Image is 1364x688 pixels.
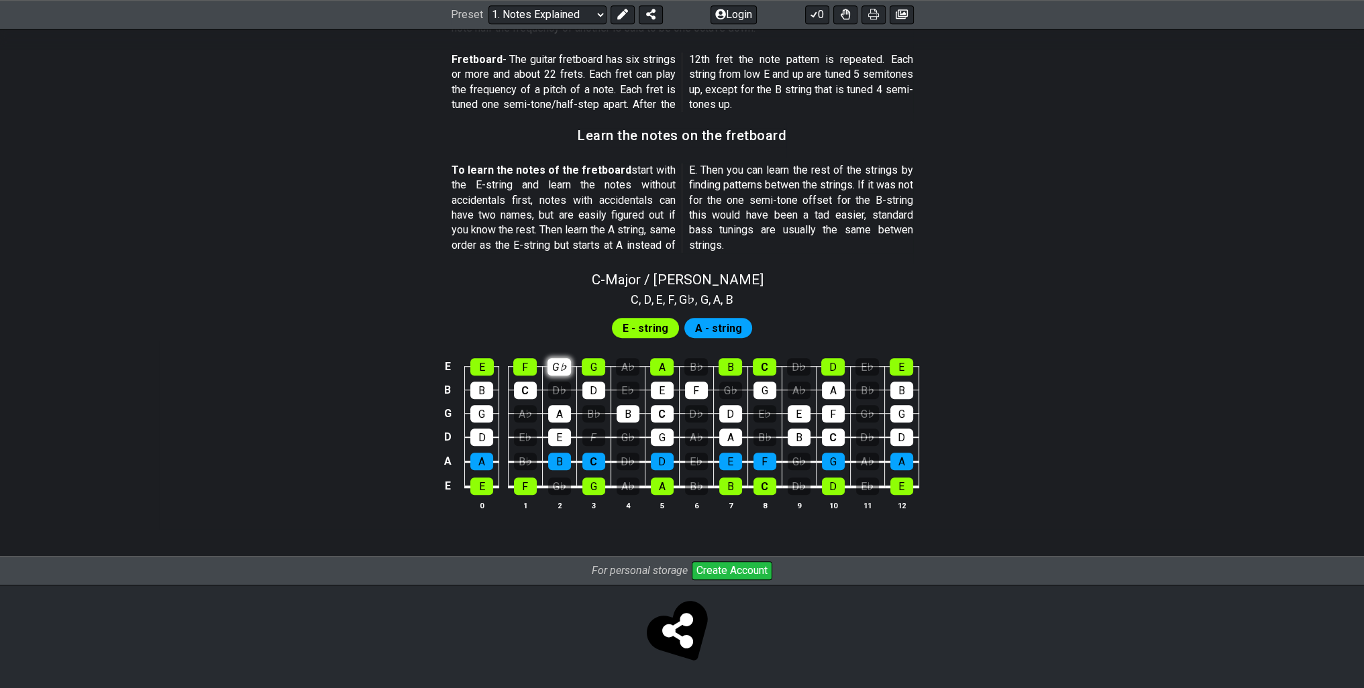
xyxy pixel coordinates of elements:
[674,290,680,308] span: ,
[861,5,886,24] button: Print
[684,358,708,376] div: B♭
[890,405,913,422] div: G
[639,290,644,308] span: ,
[617,453,639,470] div: D♭
[625,288,739,309] section: Scale pitch classes
[656,290,663,308] span: E
[788,453,810,470] div: G♭
[488,5,607,24] select: Preset
[753,428,776,446] div: B♭
[651,290,657,308] span: ,
[890,477,913,495] div: E
[645,498,679,512] th: 5
[439,425,456,449] td: D
[452,163,913,253] p: start with the E-string and learn the notes without accidentals first, notes with accidentals can...
[685,453,708,470] div: E♭
[508,498,542,512] th: 1
[694,319,741,338] span: First enable full edit mode to edit
[548,405,571,422] div: A
[548,428,571,446] div: E
[822,477,845,495] div: D
[611,498,645,512] th: 4
[822,453,845,470] div: G
[816,498,850,512] th: 10
[685,477,708,495] div: B♭
[582,453,605,470] div: C
[890,5,914,24] button: Create image
[470,453,493,470] div: A
[465,498,499,512] th: 0
[439,473,456,499] td: E
[753,453,776,470] div: F
[452,164,632,176] strong: To learn the notes of the fretboard
[856,453,879,470] div: A♭
[439,378,456,402] td: B
[695,290,700,308] span: ,
[856,382,879,399] div: B♭
[582,358,605,376] div: G
[890,382,913,399] div: B
[470,405,493,422] div: G
[719,428,742,446] div: A
[685,382,708,399] div: F
[890,453,913,470] div: A
[782,498,816,512] th: 9
[651,453,674,470] div: D
[617,382,639,399] div: E♭
[692,561,772,580] button: Create Account
[713,290,721,308] span: A
[788,477,810,495] div: D♭
[548,453,571,470] div: B
[439,355,456,379] td: E
[721,290,726,308] span: ,
[470,382,493,399] div: B
[617,428,639,446] div: G♭
[470,358,494,376] div: E
[582,382,605,399] div: D
[679,498,713,512] th: 6
[719,477,742,495] div: B
[547,358,571,376] div: G♭
[439,449,456,474] td: A
[439,402,456,425] td: G
[726,290,733,308] span: B
[719,382,742,399] div: G♭
[719,358,742,376] div: B
[822,405,845,422] div: F
[747,498,782,512] th: 8
[884,498,919,512] th: 12
[592,272,764,288] span: C - Major / [PERSON_NAME]
[639,5,663,24] button: Share Preset
[753,358,776,376] div: C
[470,477,493,495] div: E
[617,405,639,422] div: B
[617,477,639,495] div: A♭
[788,382,810,399] div: A♭
[679,290,695,308] span: G♭
[651,382,674,399] div: E
[548,382,571,399] div: D♭
[578,128,786,143] h3: Learn the notes on the fretboard
[753,405,776,422] div: E♭
[719,453,742,470] div: E
[592,564,688,577] i: For personal storage
[890,358,913,376] div: E
[582,477,605,495] div: G
[582,428,605,446] div: F
[513,358,537,376] div: F
[631,290,639,308] span: C
[833,5,857,24] button: Toggle Dexterity for all fretkits
[623,319,668,338] span: First enable full edit mode to edit
[514,453,537,470] div: B♭
[514,428,537,446] div: E♭
[663,290,668,308] span: ,
[856,428,879,446] div: D♭
[856,477,879,495] div: E♭
[685,405,708,422] div: D♭
[787,358,810,376] div: D♭
[788,405,810,422] div: E
[470,428,493,446] div: D
[514,382,537,399] div: C
[685,428,708,446] div: A♭
[788,428,810,446] div: B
